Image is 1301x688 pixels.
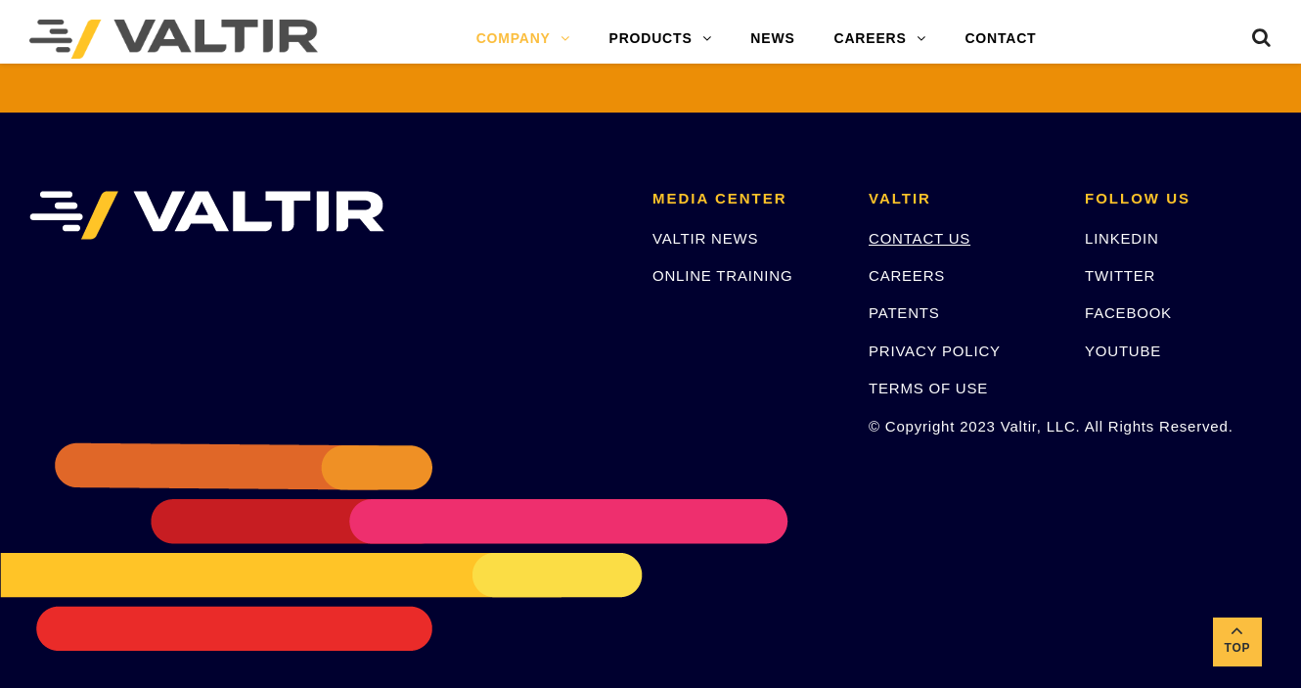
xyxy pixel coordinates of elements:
[652,230,758,247] a: VALTIR NEWS
[869,267,945,284] a: CAREERS
[945,20,1055,59] a: CONTACT
[869,304,940,321] a: PATENTS
[869,343,1001,359] a: PRIVACY POLICY
[652,267,792,284] a: ONLINE TRAINING
[815,20,946,59] a: CAREERS
[1085,304,1172,321] a: FACEBOOK
[457,20,590,59] a: COMPANY
[1213,637,1262,660] span: Top
[652,191,839,207] h2: MEDIA CENTER
[1085,230,1159,247] a: LINKEDIN
[1085,191,1272,207] h2: FOLLOW US
[1213,618,1262,666] a: Top
[590,20,732,59] a: PRODUCTS
[869,191,1055,207] h2: VALTIR
[1085,267,1155,284] a: TWITTER
[869,230,970,247] a: CONTACT US
[29,191,384,240] img: VALTIR
[731,20,814,59] a: NEWS
[869,415,1055,437] p: © Copyright 2023 Valtir, LLC. All Rights Reserved.
[869,380,988,396] a: TERMS OF USE
[29,20,318,59] img: Valtir
[1085,343,1161,359] a: YOUTUBE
